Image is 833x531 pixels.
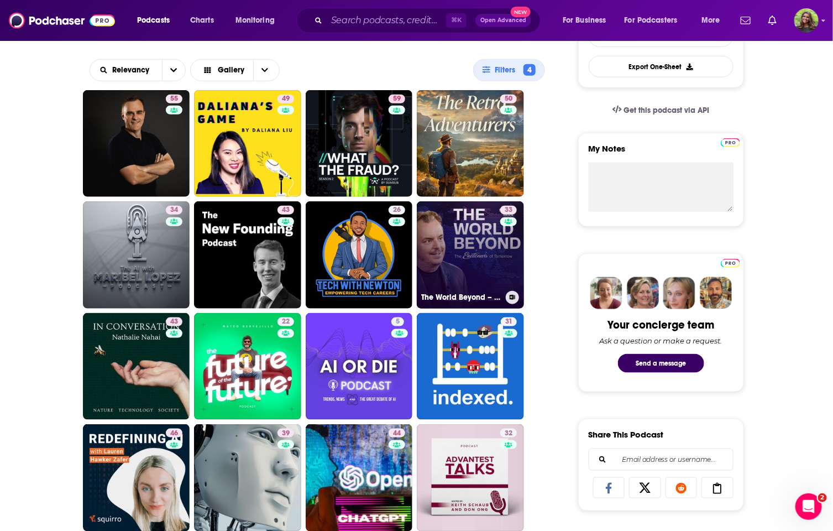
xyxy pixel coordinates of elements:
[129,12,184,29] button: open menu
[162,60,185,81] button: open menu
[505,428,512,439] span: 32
[736,11,755,30] a: Show notifications dropdown
[277,206,294,215] a: 43
[500,206,517,215] a: 33
[417,313,524,420] a: 31
[90,59,186,81] h2: Choose List sort
[511,7,531,17] span: New
[83,90,190,197] a: 55
[183,12,221,29] a: Charts
[617,12,694,29] button: open menu
[83,313,190,420] a: 43
[480,18,526,23] span: Open Advanced
[90,66,163,74] button: open menu
[137,13,170,28] span: Podcasts
[393,93,401,105] span: 59
[627,277,659,309] img: Barbara Profile
[282,316,290,327] span: 22
[501,317,517,326] a: 31
[624,106,709,115] span: Get this podcast via API
[194,90,301,197] a: 49
[721,137,740,147] a: Pro website
[505,205,512,216] span: 33
[389,95,405,103] a: 59
[391,317,404,326] a: 5
[277,95,294,103] a: 49
[235,13,275,28] span: Monitoring
[589,56,734,77] button: Export One-Sheet
[306,313,413,420] a: 5
[190,59,280,81] button: Choose View
[794,8,819,33] button: Show profile menu
[389,206,405,215] a: 26
[327,12,446,29] input: Search podcasts, credits, & more...
[700,277,732,309] img: Jon Profile
[589,429,664,440] h3: Share This Podcast
[505,93,512,105] span: 50
[83,201,190,309] a: 34
[393,428,401,439] span: 44
[446,13,467,28] span: ⌘ K
[598,449,724,470] input: Email address or username...
[306,90,413,197] a: 59
[495,66,520,74] span: Filters
[625,13,678,28] span: For Podcasters
[306,201,413,309] a: 26
[701,477,734,498] a: Copy Link
[9,10,115,31] img: Podchaser - Follow, Share and Rate Podcasts
[389,429,405,438] a: 44
[277,317,294,326] a: 22
[112,66,153,74] span: Relevancy
[282,93,290,105] span: 49
[170,205,178,216] span: 34
[218,66,244,74] span: Gallery
[593,477,625,498] a: Share on Facebook
[277,429,294,438] a: 39
[396,316,400,327] span: 5
[818,493,827,502] span: 2
[282,428,290,439] span: 39
[166,429,182,438] a: 46
[417,90,524,197] a: 50
[701,13,720,28] span: More
[282,205,290,216] span: 43
[500,429,517,438] a: 32
[417,201,524,309] a: 33The World Beyond – [PERSON_NAME] and the Emotioneers of [DATE]
[590,277,622,309] img: Sydney Profile
[500,95,517,103] a: 50
[393,205,401,216] span: 26
[618,354,704,373] button: Send a message
[228,12,289,29] button: open menu
[604,97,719,124] a: Get this podcast via API
[166,95,182,103] a: 55
[473,59,545,81] button: Filters4
[166,206,182,215] a: 34
[607,318,714,332] div: Your concierge team
[721,257,740,268] a: Pro website
[307,8,551,33] div: Search podcasts, credits, & more...
[555,12,620,29] button: open menu
[475,14,531,27] button: Open AdvancedNew
[166,317,182,326] a: 43
[589,143,734,163] label: My Notes
[629,477,661,498] a: Share on X/Twitter
[190,59,291,81] h2: Choose View
[563,13,606,28] span: For Business
[764,11,781,30] a: Show notifications dropdown
[170,93,178,105] span: 55
[190,13,214,28] span: Charts
[666,477,698,498] a: Share on Reddit
[421,293,501,302] h3: The World Beyond – [PERSON_NAME] and the Emotioneers of [DATE]
[721,259,740,268] img: Podchaser Pro
[721,138,740,147] img: Podchaser Pro
[600,336,722,345] div: Ask a question or make a request.
[170,316,178,327] span: 43
[794,8,819,33] img: User Profile
[194,313,301,420] a: 22
[589,449,734,471] div: Search followers
[663,277,695,309] img: Jules Profile
[795,493,822,520] iframe: Intercom live chat
[523,64,536,76] span: 4
[505,316,512,327] span: 31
